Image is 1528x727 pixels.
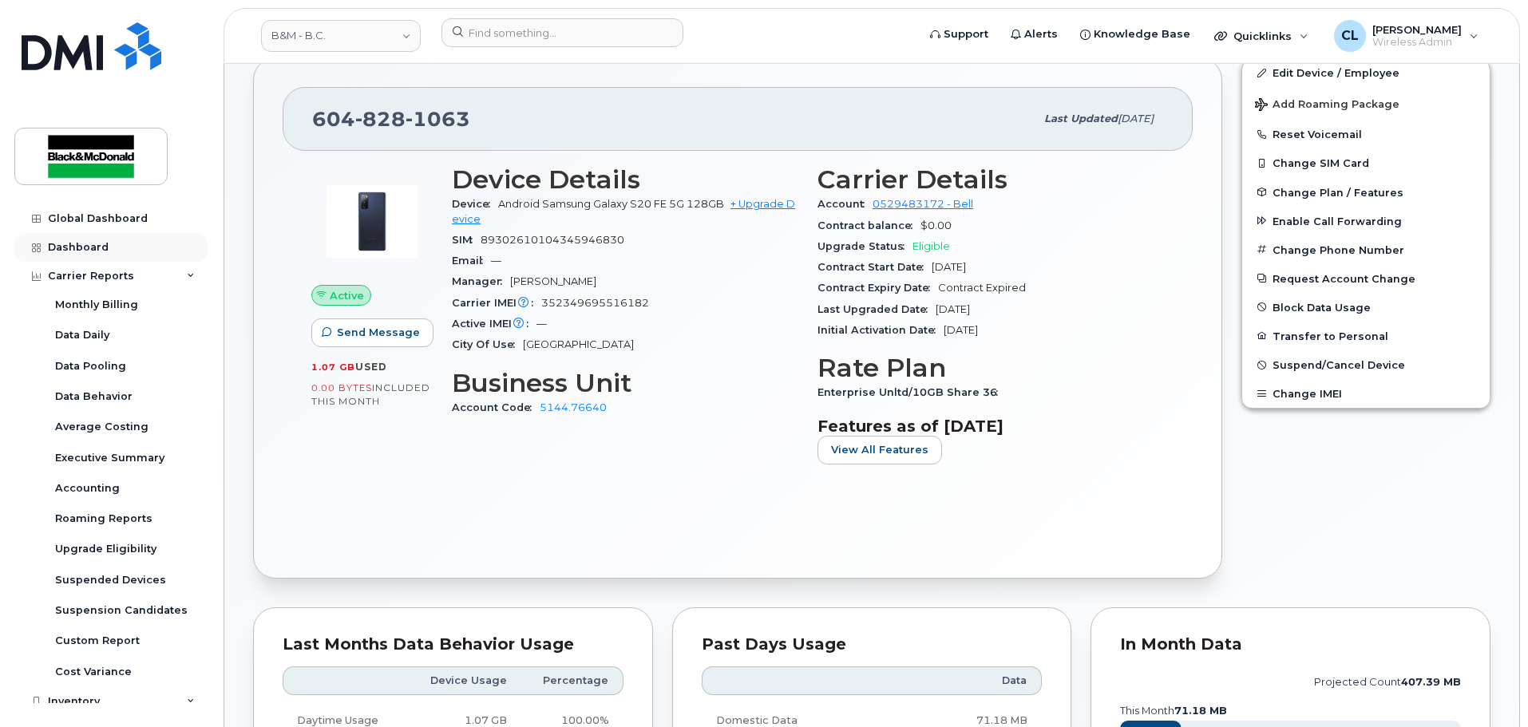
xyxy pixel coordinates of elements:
[936,303,970,315] span: [DATE]
[540,401,607,413] a: 5144.76640
[817,324,944,336] span: Initial Activation Date
[452,198,498,210] span: Device
[311,382,372,393] span: 0.00 Bytes
[452,338,523,350] span: City Of Use
[932,261,966,273] span: [DATE]
[1242,264,1490,293] button: Request Account Change
[1242,58,1490,87] a: Edit Device / Employee
[944,26,988,42] span: Support
[1044,113,1118,124] span: Last updated
[1341,26,1359,45] span: CL
[311,318,433,347] button: Send Message
[1242,148,1490,177] button: Change SIM Card
[510,275,596,287] span: [PERSON_NAME]
[1120,637,1461,653] div: In Month Data
[1323,20,1490,52] div: Candice Leung
[1372,36,1462,49] span: Wireless Admin
[1401,676,1461,688] tspan: 407.39 MB
[1119,705,1227,717] text: this month
[1242,207,1490,235] button: Enable Call Forwarding
[452,297,541,309] span: Carrier IMEI
[312,107,470,131] span: 604
[817,165,1164,194] h3: Carrier Details
[1118,113,1154,124] span: [DATE]
[817,198,873,210] span: Account
[261,20,421,52] a: B&M - B.C.
[441,18,683,47] input: Find something...
[311,362,355,373] span: 1.07 GB
[355,107,406,131] span: 828
[893,666,1042,695] th: Data
[541,297,649,309] span: 352349695516182
[491,255,501,267] span: —
[1024,26,1058,42] span: Alerts
[324,173,420,269] img: image20231002-3703462-zm6wmn.jpeg
[1255,98,1399,113] span: Add Roaming Package
[1000,18,1069,50] a: Alerts
[912,240,950,252] span: Eligible
[1242,87,1490,120] button: Add Roaming Package
[1372,23,1462,36] span: [PERSON_NAME]
[330,288,364,303] span: Active
[1314,676,1461,688] text: projected count
[452,318,536,330] span: Active IMEI
[452,255,491,267] span: Email
[452,198,795,224] a: + Upgrade Device
[1242,178,1490,207] button: Change Plan / Features
[938,282,1026,294] span: Contract Expired
[817,240,912,252] span: Upgrade Status
[1174,705,1227,717] tspan: 71.18 MB
[1273,215,1402,227] span: Enable Call Forwarding
[817,386,1006,398] span: Enterprise Unltd/10GB Share 36
[817,354,1164,382] h3: Rate Plan
[452,234,481,246] span: SIM
[523,338,634,350] span: [GEOGRAPHIC_DATA]
[498,198,724,210] span: Android Samsung Galaxy S20 FE 5G 128GB
[1094,26,1190,42] span: Knowledge Base
[452,165,798,194] h3: Device Details
[337,325,420,340] span: Send Message
[1203,20,1320,52] div: Quicklinks
[817,219,920,231] span: Contract balance
[283,637,623,653] div: Last Months Data Behavior Usage
[817,303,936,315] span: Last Upgraded Date
[831,442,928,457] span: View All Features
[1242,322,1490,350] button: Transfer to Personal
[1242,350,1490,379] button: Suspend/Cancel Device
[452,369,798,397] h3: Business Unit
[817,417,1164,436] h3: Features as of [DATE]
[919,18,1000,50] a: Support
[452,275,510,287] span: Manager
[521,666,623,695] th: Percentage
[1242,120,1490,148] button: Reset Voicemail
[817,436,942,464] button: View All Features
[536,318,547,330] span: —
[920,219,952,231] span: $0.00
[481,234,624,246] span: 89302610104345946830
[1273,359,1405,371] span: Suspend/Cancel Device
[1273,186,1403,198] span: Change Plan / Features
[817,282,938,294] span: Contract Expiry Date
[944,324,978,336] span: [DATE]
[1242,379,1490,408] button: Change IMEI
[1233,30,1292,42] span: Quicklinks
[406,107,470,131] span: 1063
[452,401,540,413] span: Account Code
[355,361,387,373] span: used
[873,198,973,210] a: 0529483172 - Bell
[817,261,932,273] span: Contract Start Date
[702,637,1043,653] div: Past Days Usage
[1242,293,1490,322] button: Block Data Usage
[1069,18,1201,50] a: Knowledge Base
[1242,235,1490,264] button: Change Phone Number
[408,666,521,695] th: Device Usage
